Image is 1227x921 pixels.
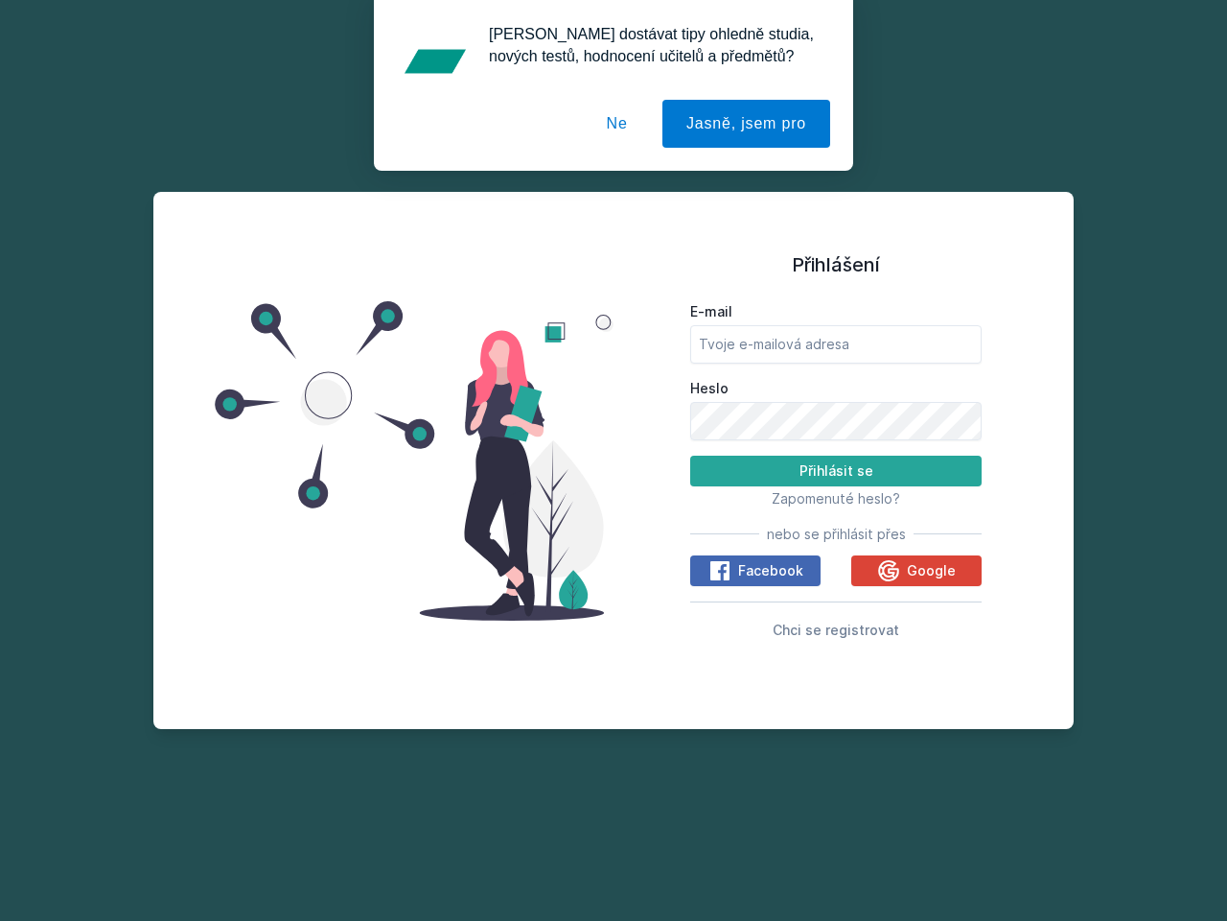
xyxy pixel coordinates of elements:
[767,525,906,544] span: nebo se přihlásit přes
[690,325,982,364] input: Tvoje e-mailová adresa
[773,618,899,641] button: Chci se registrovat
[773,622,899,638] span: Chci se registrovat
[772,490,900,507] span: Zapomenuté heslo?
[662,100,830,148] button: Jasně, jsem pro
[851,555,982,586] button: Google
[583,100,652,148] button: Ne
[397,23,474,100] img: notification icon
[690,379,982,398] label: Heslo
[690,555,821,586] button: Facebook
[474,23,830,67] div: [PERSON_NAME] dostávat tipy ohledně studia, nových testů, hodnocení učitelů a předmětů?
[690,456,982,486] button: Přihlásit se
[690,302,982,321] label: E-mail
[907,561,956,580] span: Google
[690,250,982,279] h1: Přihlášení
[738,561,803,580] span: Facebook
